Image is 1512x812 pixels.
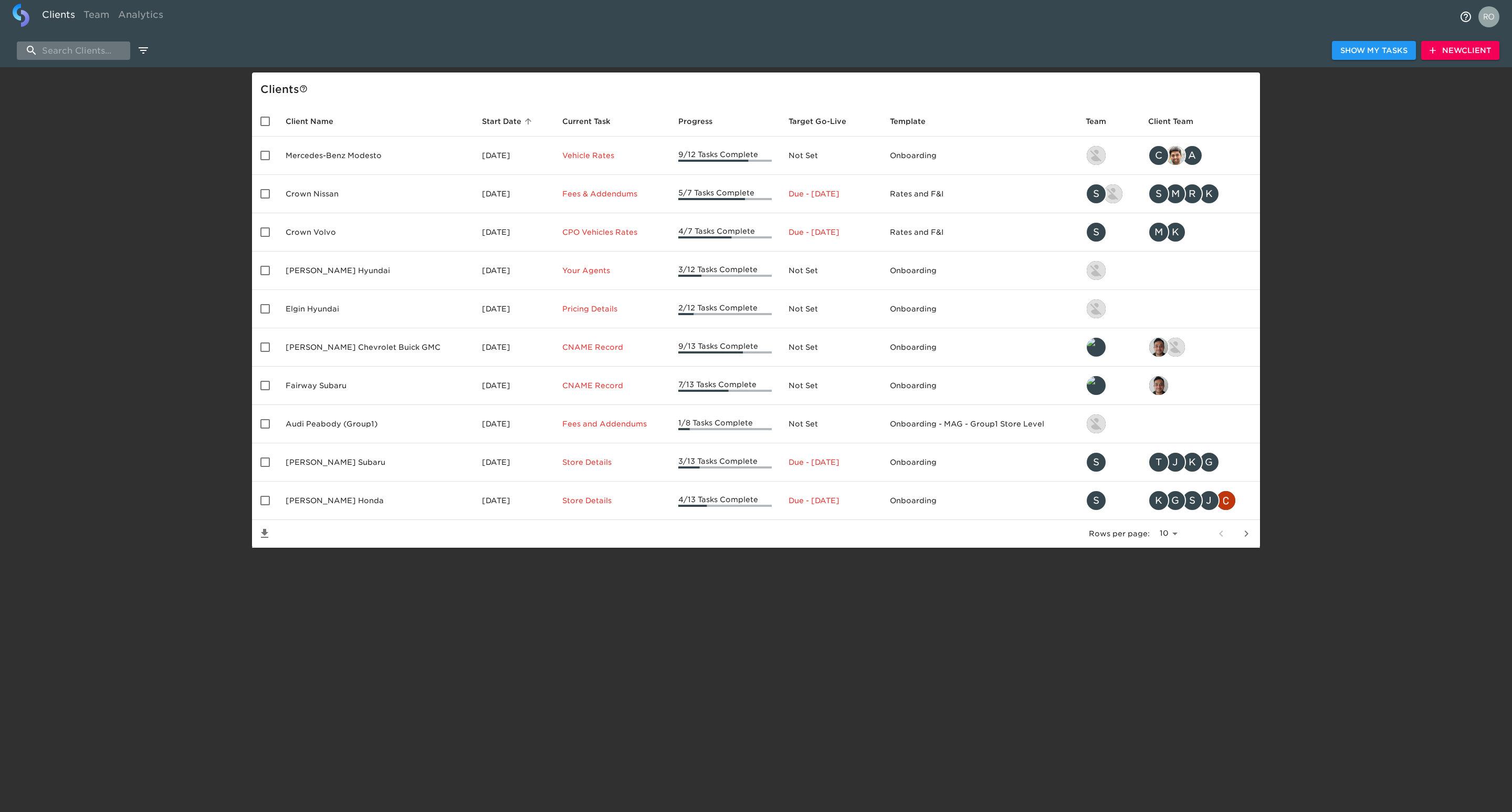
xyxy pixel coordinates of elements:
a: Analytics [114,4,167,29]
img: nikko.foster@roadster.com [1166,338,1185,357]
img: kevin.lo@roadster.com [1087,261,1106,280]
div: S [1086,183,1107,204]
td: [PERSON_NAME] Chevrolet Buick GMC [277,328,474,367]
p: Due - [DATE] [789,457,873,467]
span: Target Go-Live [789,115,860,128]
td: Elgin Hyundai [277,290,474,328]
td: Not Set [780,137,881,175]
span: New Client [1430,44,1491,57]
p: Store Details [562,495,661,506]
p: Vehicle Rates [562,150,661,161]
img: nikko.foster@roadster.com [1087,414,1106,433]
img: leland@roadster.com [1087,376,1106,395]
svg: This is a list of all of your clients and clients shared with you [299,85,308,93]
td: [DATE] [474,175,553,213]
table: enhanced table [252,106,1260,548]
div: mcooley@crowncars.com, kwilson@crowncars.com [1148,222,1252,243]
img: sai@simplemnt.com [1149,376,1168,395]
button: next page [1234,521,1259,546]
div: tj.joyce@schomp.com, james.kurtenbach@schomp.com, kevin.mand@schomp.com, george.lawton@schomp.com [1148,452,1252,473]
div: savannah@roadster.com [1086,490,1131,511]
button: NewClient [1421,41,1499,60]
div: T [1148,452,1169,473]
img: Profile [1478,6,1499,27]
td: Onboarding [881,367,1077,405]
img: austin@roadster.com [1104,184,1122,203]
div: S [1086,490,1107,511]
td: Not Set [780,252,881,290]
div: sai@simplemnt.com [1148,375,1252,396]
span: Calculated based on the start date and the duration of all Tasks contained in this Hub. [789,115,846,128]
span: Progress [678,115,726,128]
td: [DATE] [474,290,553,328]
td: Onboarding [881,137,1077,175]
a: Clients [38,4,79,29]
td: [PERSON_NAME] Hyundai [277,252,474,290]
td: 1/8 Tasks Complete [670,405,781,443]
td: 7/13 Tasks Complete [670,367,781,405]
td: Onboarding [881,328,1077,367]
div: J [1165,452,1186,473]
p: CNAME Record [562,380,661,391]
div: M [1148,222,1169,243]
td: 3/13 Tasks Complete [670,443,781,482]
span: Team [1086,115,1120,128]
td: Crown Volvo [277,213,474,252]
td: Rates and F&I [881,175,1077,213]
a: Team [79,4,114,29]
div: savannah@roadster.com [1086,222,1131,243]
div: A [1182,145,1203,166]
div: K [1199,183,1220,204]
div: M [1165,183,1186,204]
span: Client Name [286,115,347,128]
span: Template [890,115,939,128]
input: search [17,41,130,60]
button: notifications [1453,4,1478,29]
td: [DATE] [474,137,553,175]
img: kevin.lo@roadster.com [1087,299,1106,318]
td: Onboarding [881,290,1077,328]
button: Save List [252,521,277,546]
p: Due - [DATE] [789,227,873,237]
td: [DATE] [474,328,553,367]
span: Client Team [1148,115,1207,128]
div: sparent@crowncars.com, mcooley@crowncars.com, rrobins@crowncars.com, kwilson@crowncars.com [1148,183,1252,204]
td: Not Set [780,367,881,405]
td: [DATE] [474,405,553,443]
td: 4/7 Tasks Complete [670,213,781,252]
div: nikko.foster@roadster.com [1086,413,1131,434]
div: S [1148,183,1169,204]
div: savannah@roadster.com, austin@roadster.com [1086,183,1131,204]
p: Store Details [562,457,661,467]
td: Mercedes-Benz Modesto [277,137,474,175]
span: Show My Tasks [1340,44,1408,57]
td: Onboarding [881,482,1077,520]
div: K [1182,452,1203,473]
div: S [1086,452,1107,473]
select: rows per page [1154,526,1181,542]
td: Rates and F&I [881,213,1077,252]
div: leland@roadster.com [1086,337,1131,358]
div: kevin.mand@schomp.com, george.lawton@schomp.com, scott.graves@schomp.com, james.kurtenbach@schomp... [1148,490,1252,511]
p: Fees & Addendums [562,189,661,199]
td: Not Set [780,405,881,443]
td: 3/12 Tasks Complete [670,252,781,290]
div: sai@simplemnt.com, nikko.foster@roadster.com [1148,337,1252,358]
p: Fees and Addendums [562,419,661,429]
p: Pricing Details [562,304,661,314]
td: [PERSON_NAME] Subaru [277,443,474,482]
p: Your Agents [562,265,661,276]
td: Crown Nissan [277,175,474,213]
div: K [1165,222,1186,243]
td: [DATE] [474,252,553,290]
div: kevin.lo@roadster.com [1086,145,1131,166]
td: [DATE] [474,367,553,405]
div: G [1199,452,1220,473]
p: CNAME Record [562,342,661,352]
img: christopher.mccarthy@roadster.com [1216,491,1235,510]
td: 2/12 Tasks Complete [670,290,781,328]
div: R [1182,183,1203,204]
td: Audi Peabody (Group1) [277,405,474,443]
div: kevin.lo@roadster.com [1086,298,1131,319]
img: logo [13,4,29,27]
